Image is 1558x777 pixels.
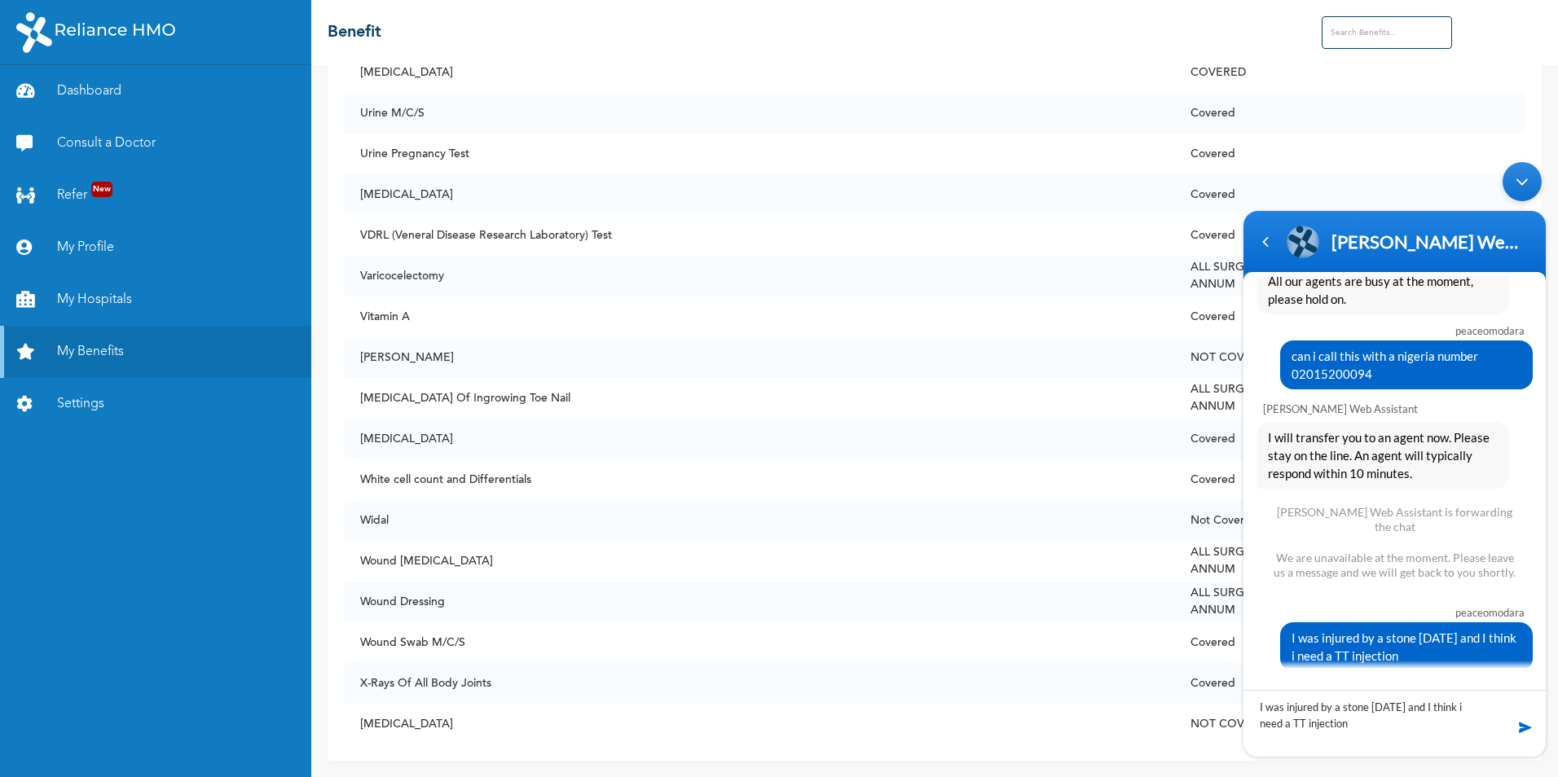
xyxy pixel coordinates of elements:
[344,541,1174,582] td: Wound [MEDICAL_DATA]
[1174,622,1525,663] td: Covered
[1174,215,1525,256] td: Covered
[344,704,1174,744] td: [MEDICAL_DATA]
[1174,296,1525,337] td: Covered
[344,378,1174,419] td: [MEDICAL_DATA] Of Ingrowing Toe Nail
[1174,378,1525,419] td: ALL SURGERIES COVERED UP TO 100,000 NAIRA PER ANNUM
[1174,256,1525,296] td: ALL SURGERIES COVERED UP TO 100,000 NAIRA PER ANNUM
[344,296,1174,337] td: Vitamin A
[344,337,1174,378] td: [PERSON_NAME]
[1174,541,1525,582] td: ALL SURGERIES COVERED UP TO 100,000 NAIRA PER ANNUM
[1174,174,1525,215] td: Covered
[1174,582,1525,622] td: ALL SURGERIES COVERED UP TO 100,000 NAIRA PER ANNUM
[344,582,1174,622] td: Wound Dressing
[344,93,1174,134] td: Urine M/C/S
[344,174,1174,215] td: [MEDICAL_DATA]
[344,500,1174,541] td: Widal
[1174,52,1525,93] td: COVERED
[344,622,1174,663] td: Wound Swab M/C/S
[1174,134,1525,174] td: Covered
[1322,16,1452,49] input: Search Benefits...
[91,182,112,197] span: New
[1174,663,1525,704] td: Covered
[344,134,1174,174] td: Urine Pregnancy Test
[1174,419,1525,459] td: Covered
[1235,154,1554,765] iframe: SalesIQ Chatwindow
[344,215,1174,256] td: VDRL (Veneral Disease Research Laboratory) Test
[1174,459,1525,500] td: Covered
[344,52,1174,93] td: [MEDICAL_DATA]
[1174,500,1525,541] td: Not Covered
[344,663,1174,704] td: X-Rays Of All Body Joints
[344,419,1174,459] td: [MEDICAL_DATA]
[1174,704,1525,744] td: NOT COVERED
[344,256,1174,296] td: Varicocelectomy
[344,459,1174,500] td: White cell count and Differentials
[1174,93,1525,134] td: Covered
[16,12,175,53] img: RelianceHMO's Logo
[1174,337,1525,378] td: NOT COVERED
[328,20,381,45] h2: Benefit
